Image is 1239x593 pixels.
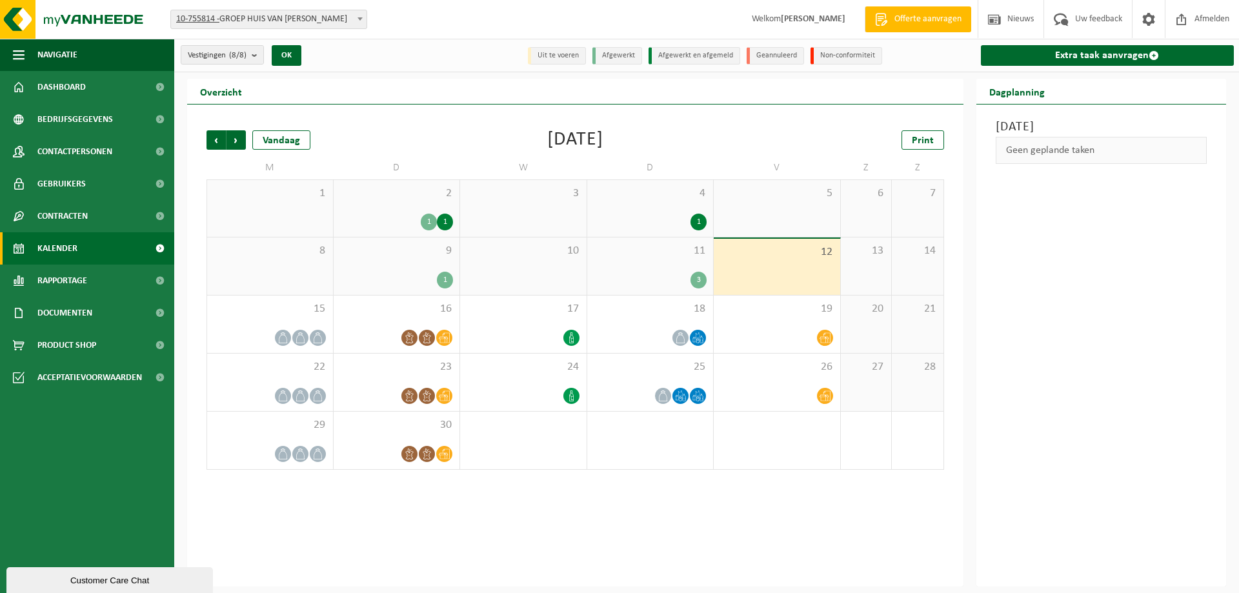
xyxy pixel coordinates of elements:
span: 8 [214,244,327,258]
td: W [460,156,587,179]
span: 3 [467,186,580,201]
span: Contracten [37,200,88,232]
h2: Overzicht [187,79,255,104]
td: V [714,156,841,179]
td: Z [841,156,892,179]
span: 10 [467,244,580,258]
span: 17 [467,302,580,316]
span: Contactpersonen [37,136,112,168]
a: Extra taak aanvragen [981,45,1234,66]
li: Afgewerkt [592,47,642,65]
span: 27 [847,360,885,374]
div: 1 [437,272,453,288]
div: 1 [437,214,453,230]
div: 3 [690,272,707,288]
span: 24 [467,360,580,374]
div: [DATE] [547,130,603,150]
span: Documenten [37,297,92,329]
span: 22 [214,360,327,374]
span: Navigatie [37,39,77,71]
td: D [587,156,714,179]
span: Vorige [206,130,226,150]
span: 7 [898,186,936,201]
span: 9 [340,244,454,258]
span: 2 [340,186,454,201]
li: Non-conformiteit [811,47,882,65]
tcxspan: Call 10-755814 - via 3CX [176,14,219,24]
span: Print [912,136,934,146]
td: Z [892,156,943,179]
span: Acceptatievoorwaarden [37,361,142,394]
span: 18 [594,302,707,316]
button: Vestigingen(8/8) [181,45,264,65]
span: Volgende [227,130,246,150]
td: M [206,156,334,179]
a: Print [902,130,944,150]
div: Vandaag [252,130,310,150]
span: 10-755814 - GROEP HUIS VAN WONTERGHEM [171,10,367,28]
button: OK [272,45,301,66]
span: Rapportage [37,265,87,297]
span: 25 [594,360,707,374]
span: 29 [214,418,327,432]
span: 20 [847,302,885,316]
span: Product Shop [37,329,96,361]
span: 13 [847,244,885,258]
span: Vestigingen [188,46,247,65]
span: 21 [898,302,936,316]
count: (8/8) [229,51,247,59]
li: Uit te voeren [528,47,586,65]
span: 5 [720,186,834,201]
span: 30 [340,418,454,432]
h2: Dagplanning [976,79,1058,104]
span: Offerte aanvragen [891,13,965,26]
td: D [334,156,461,179]
span: 10-755814 - GROEP HUIS VAN WONTERGHEM [170,10,367,29]
span: 23 [340,360,454,374]
span: Dashboard [37,71,86,103]
div: Geen geplande taken [996,137,1207,164]
span: 19 [720,302,834,316]
span: 16 [340,302,454,316]
span: 1 [214,186,327,201]
div: 1 [421,214,437,230]
iframe: chat widget [6,565,216,593]
li: Geannuleerd [747,47,804,65]
span: 26 [720,360,834,374]
h3: [DATE] [996,117,1207,137]
span: Kalender [37,232,77,265]
a: Offerte aanvragen [865,6,971,32]
span: 6 [847,186,885,201]
span: Bedrijfsgegevens [37,103,113,136]
span: 14 [898,244,936,258]
span: 15 [214,302,327,316]
span: 28 [898,360,936,374]
div: 1 [690,214,707,230]
strong: [PERSON_NAME] [781,14,845,24]
span: 4 [594,186,707,201]
span: 11 [594,244,707,258]
li: Afgewerkt en afgemeld [649,47,740,65]
span: Gebruikers [37,168,86,200]
span: 12 [720,245,834,259]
